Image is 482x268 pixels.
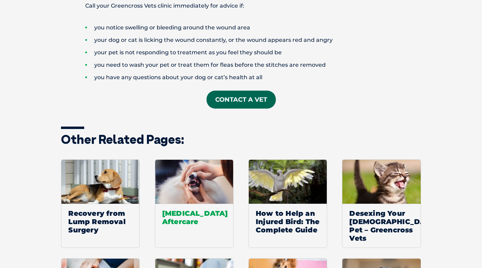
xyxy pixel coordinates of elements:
[249,204,327,239] span: How to Help an Injured Bird: The Complete Guide
[85,59,421,71] li: you need to wash your pet or treat them for fleas before the stitches are removed
[342,159,421,248] a: Desexing Your [DEMOGRAPHIC_DATA] Pet – Greencross Vets
[155,159,234,248] a: [MEDICAL_DATA] Aftercare
[85,71,421,84] li: you have any questions about your dog or cat’s health at all
[61,204,139,239] span: Recovery from Lump Removal Surgery
[85,21,421,34] li: you notice swelling or bleeding around the wound area
[61,159,140,248] a: Recovery from Lump Removal Surgery
[248,159,327,248] a: How to Help an Injured Bird: The Complete Guide
[155,204,233,231] span: [MEDICAL_DATA] Aftercare
[61,133,421,146] h3: Other related pages:
[207,91,276,109] a: Contact a Vet
[85,46,421,59] li: your pet is not responding to treatment as you feel they should be
[85,34,421,46] li: your dog or cat is licking the wound constantly, or the wound appears red and angry
[342,204,420,248] span: Desexing Your [DEMOGRAPHIC_DATA] Pet – Greencross Vets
